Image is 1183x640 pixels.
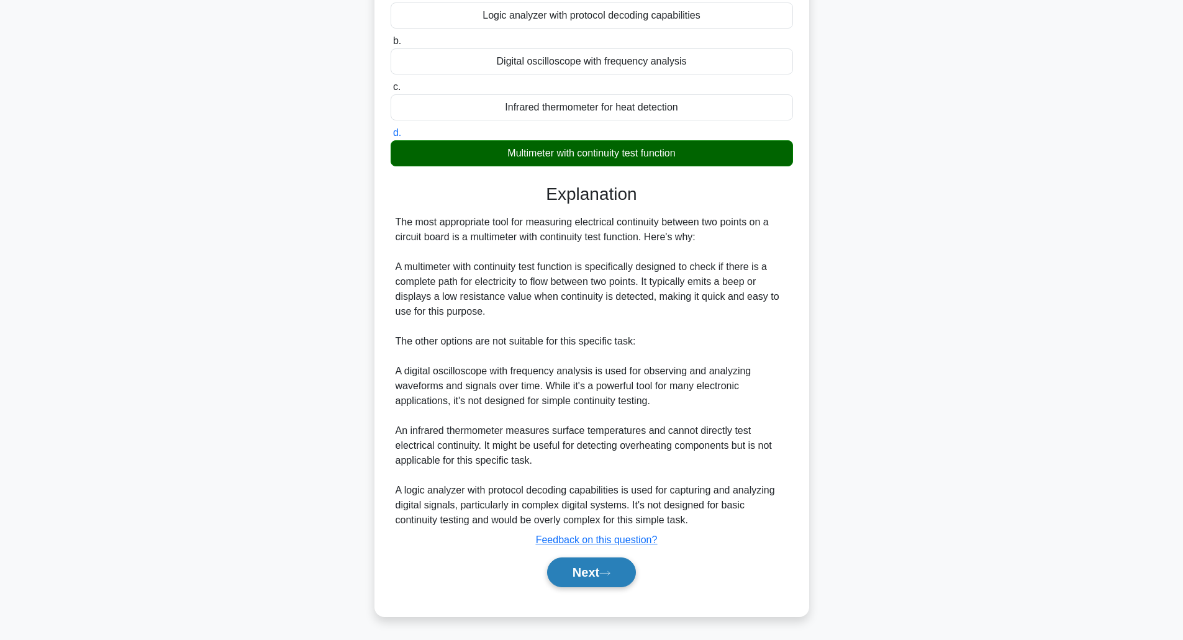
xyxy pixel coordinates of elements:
h3: Explanation [398,184,786,205]
div: Logic analyzer with protocol decoding capabilities [391,2,793,29]
div: Infrared thermometer for heat detection [391,94,793,120]
span: b. [393,35,401,46]
div: Multimeter with continuity test function [391,140,793,166]
div: Digital oscilloscope with frequency analysis [391,48,793,74]
span: c. [393,81,401,92]
span: d. [393,127,401,138]
div: The most appropriate tool for measuring electrical continuity between two points on a circuit boa... [396,215,788,528]
a: Feedback on this question? [536,534,658,545]
button: Next [547,557,636,587]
